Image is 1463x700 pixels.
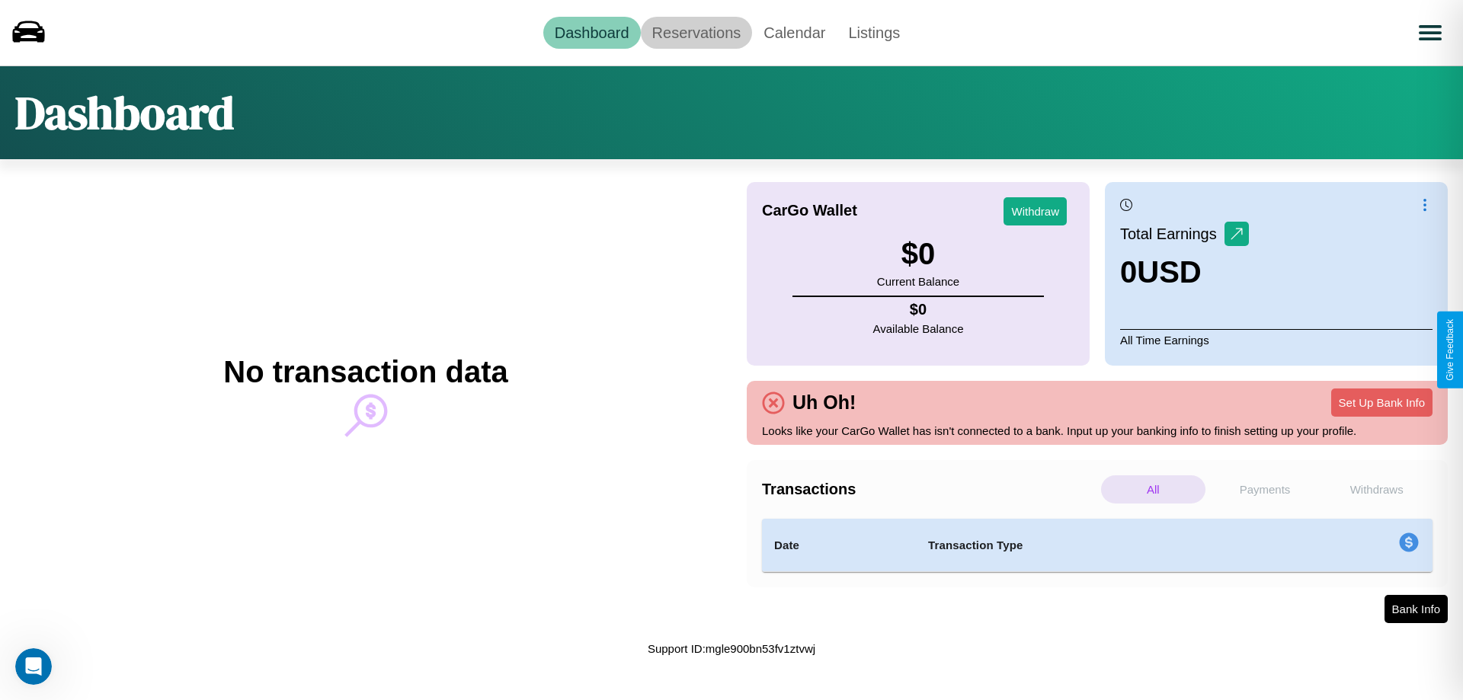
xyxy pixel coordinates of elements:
p: Available Balance [873,318,964,339]
div: Give Feedback [1445,319,1455,381]
p: Withdraws [1324,475,1429,503]
table: simple table [762,519,1433,572]
p: All [1101,475,1205,503]
h4: Transaction Type [928,536,1274,555]
button: Open menu [1409,11,1452,54]
a: Listings [837,17,911,49]
p: Looks like your CarGo Wallet has isn't connected to a bank. Input up your banking info to finish ... [762,420,1433,441]
p: All Time Earnings [1120,329,1433,350]
p: Payments [1213,475,1317,503]
h1: Dashboard [15,82,234,144]
h4: Transactions [762,481,1097,498]
h4: Uh Oh! [785,392,863,414]
h2: No transaction data [223,355,507,389]
h3: 0 USD [1120,255,1249,289]
h4: CarGo Wallet [762,202,857,219]
h4: $ 0 [873,301,964,318]
button: Set Up Bank Info [1331,388,1433,417]
a: Reservations [641,17,753,49]
p: Current Balance [877,271,959,292]
button: Withdraw [1004,197,1067,225]
a: Dashboard [543,17,641,49]
h4: Date [774,536,904,555]
button: Bank Info [1385,595,1448,623]
p: Support ID: mgle900bn53fv1ztvwj [648,638,815,659]
a: Calendar [752,17,837,49]
iframe: Intercom live chat [15,648,52,685]
p: Total Earnings [1120,220,1225,248]
h3: $ 0 [877,237,959,271]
